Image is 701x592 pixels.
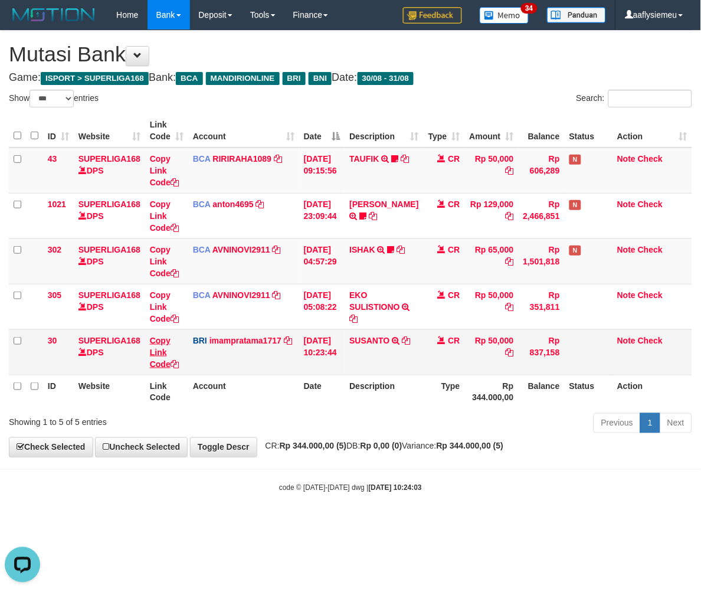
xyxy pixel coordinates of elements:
a: Copy Link Code [150,336,179,369]
span: BCA [193,199,211,209]
a: Copy ISHAK to clipboard [397,245,405,254]
span: BRI [283,72,306,85]
a: RIRIRAHA1089 [213,154,272,163]
strong: Rp 0,00 (0) [361,441,402,451]
td: DPS [74,238,145,284]
span: BCA [193,290,211,300]
img: MOTION_logo.png [9,6,99,24]
a: SUSANTO [349,336,389,345]
span: CR [448,199,460,209]
img: Feedback.jpg [403,7,462,24]
a: Copy Link Code [150,245,179,278]
a: Copy EKO SULISTIONO to clipboard [349,314,358,323]
a: Copy Link Code [150,154,179,187]
a: Note [617,199,636,209]
a: Note [617,290,636,300]
a: SUPERLIGA168 [78,290,140,300]
select: Showentries [30,90,74,107]
td: [DATE] 23:09:44 [299,193,345,238]
span: CR [448,154,460,163]
a: Check [638,154,663,163]
a: Note [617,154,636,163]
th: Description: activate to sort column ascending [345,114,423,148]
a: Copy Rp 50,000 to clipboard [506,348,514,357]
span: Has Note [569,246,581,256]
a: Copy imampratama1717 to clipboard [284,336,292,345]
small: code © [DATE]-[DATE] dwg | [279,484,422,492]
td: [DATE] 05:08:22 [299,284,345,329]
label: Search: [576,90,692,107]
td: Rp 351,811 [519,284,565,329]
img: panduan.png [547,7,606,23]
span: 34 [521,3,537,14]
a: Check Selected [9,437,93,457]
div: Showing 1 to 5 of 5 entries [9,412,283,429]
span: CR: DB: Variance: [260,441,504,451]
span: MANDIRIONLINE [206,72,280,85]
a: Copy AVNINOVI2911 to clipboard [273,245,281,254]
a: Check [638,290,663,300]
span: 30/08 - 31/08 [358,72,414,85]
a: Uncheck Selected [95,437,188,457]
span: 302 [48,245,61,254]
td: [DATE] 09:15:56 [299,148,345,194]
span: 305 [48,290,61,300]
span: BRI [193,336,207,345]
a: SUPERLIGA168 [78,336,140,345]
span: BCA [193,154,211,163]
a: AVNINOVI2911 [212,290,270,300]
button: Open LiveChat chat widget [5,5,40,40]
a: Copy Rp 65,000 to clipboard [506,257,514,266]
a: Copy anton4695 to clipboard [256,199,264,209]
a: Copy TAUFIK to clipboard [401,154,409,163]
a: Copy Link Code [150,199,179,233]
th: Rp 344.000,00 [465,375,519,408]
td: Rp 50,000 [465,148,519,194]
img: Button%20Memo.svg [480,7,529,24]
td: DPS [74,329,145,375]
a: Check [638,336,663,345]
span: CR [448,245,460,254]
th: Action: activate to sort column ascending [612,114,692,148]
td: Rp 50,000 [465,284,519,329]
th: Website: activate to sort column ascending [74,114,145,148]
td: [DATE] 10:23:44 [299,329,345,375]
a: SUPERLIGA168 [78,245,140,254]
td: Rp 837,158 [519,329,565,375]
h1: Mutasi Bank [9,42,692,66]
th: Type [424,375,465,408]
td: Rp 129,000 [465,193,519,238]
a: [PERSON_NAME] [349,199,418,209]
td: Rp 1,501,818 [519,238,565,284]
input: Search: [608,90,692,107]
th: Link Code: activate to sort column ascending [145,114,188,148]
a: Check [638,199,663,209]
a: Copy Rp 50,000 to clipboard [506,302,514,312]
td: Rp 50,000 [465,329,519,375]
a: Copy Link Code [150,290,179,323]
span: BCA [176,72,202,85]
td: DPS [74,148,145,194]
th: Balance [519,114,565,148]
a: imampratama1717 [209,336,281,345]
span: BNI [309,72,332,85]
span: 30 [48,336,57,345]
td: Rp 606,289 [519,148,565,194]
span: 1021 [48,199,66,209]
a: Copy RIRIRAHA1089 to clipboard [274,154,282,163]
strong: Rp 344.000,00 (5) [280,441,347,451]
a: Toggle Descr [190,437,257,457]
strong: Rp 344.000,00 (5) [437,441,504,451]
a: Copy SRI BASUKI to clipboard [369,211,377,221]
a: Copy AVNINOVI2911 to clipboard [273,290,281,300]
a: Next [660,413,692,433]
a: Copy SUSANTO to clipboard [402,336,410,345]
a: Check [638,245,663,254]
strong: [DATE] 10:24:03 [369,484,422,492]
a: SUPERLIGA168 [78,154,140,163]
td: [DATE] 04:57:29 [299,238,345,284]
td: Rp 2,466,851 [519,193,565,238]
th: Date: activate to sort column descending [299,114,345,148]
span: Has Note [569,200,581,210]
th: Account [188,375,299,408]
